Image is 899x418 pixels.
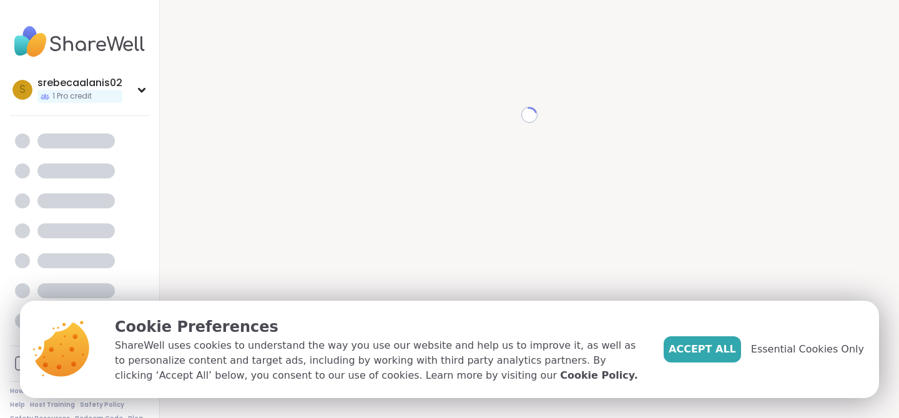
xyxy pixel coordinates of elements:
button: Accept All [664,336,741,362]
a: Host Training [30,401,75,409]
p: ShareWell uses cookies to understand the way you use our website and help us to improve it, as we... [115,338,644,383]
a: Cookie Policy. [560,368,637,383]
a: Safety Policy [80,401,124,409]
span: 1 Pro credit [52,91,92,102]
span: Essential Cookies Only [751,342,864,357]
span: s [19,82,26,98]
span: Accept All [669,342,736,357]
img: ShareWell Nav Logo [10,20,149,64]
div: srebecaalanis02 [37,76,122,90]
a: Help [10,401,25,409]
p: Cookie Preferences [115,316,644,338]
